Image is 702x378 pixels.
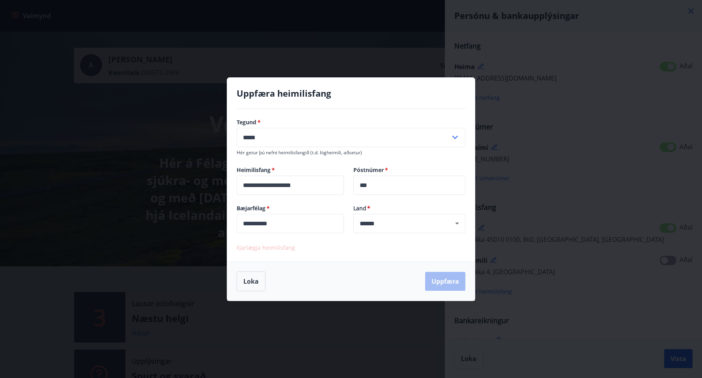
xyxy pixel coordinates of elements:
[237,149,362,156] span: Hér getur þú nefnt heimilisfangið (t.d. lögheimili, aðsetur)
[237,214,344,233] div: Bæjarfélag
[452,218,463,229] button: Open
[237,87,465,99] h4: Uppfæra heimilisfang
[237,166,344,174] label: Heimilisfang
[237,118,465,126] label: Tegund
[353,166,465,174] label: Póstnúmer
[353,204,465,212] span: Land
[237,176,344,195] div: Heimilisfang
[353,176,465,195] div: Póstnúmer
[237,244,295,251] span: Fjarlægja heimilisfang
[237,271,265,291] button: Loka
[237,204,344,212] label: Bæjarfélag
